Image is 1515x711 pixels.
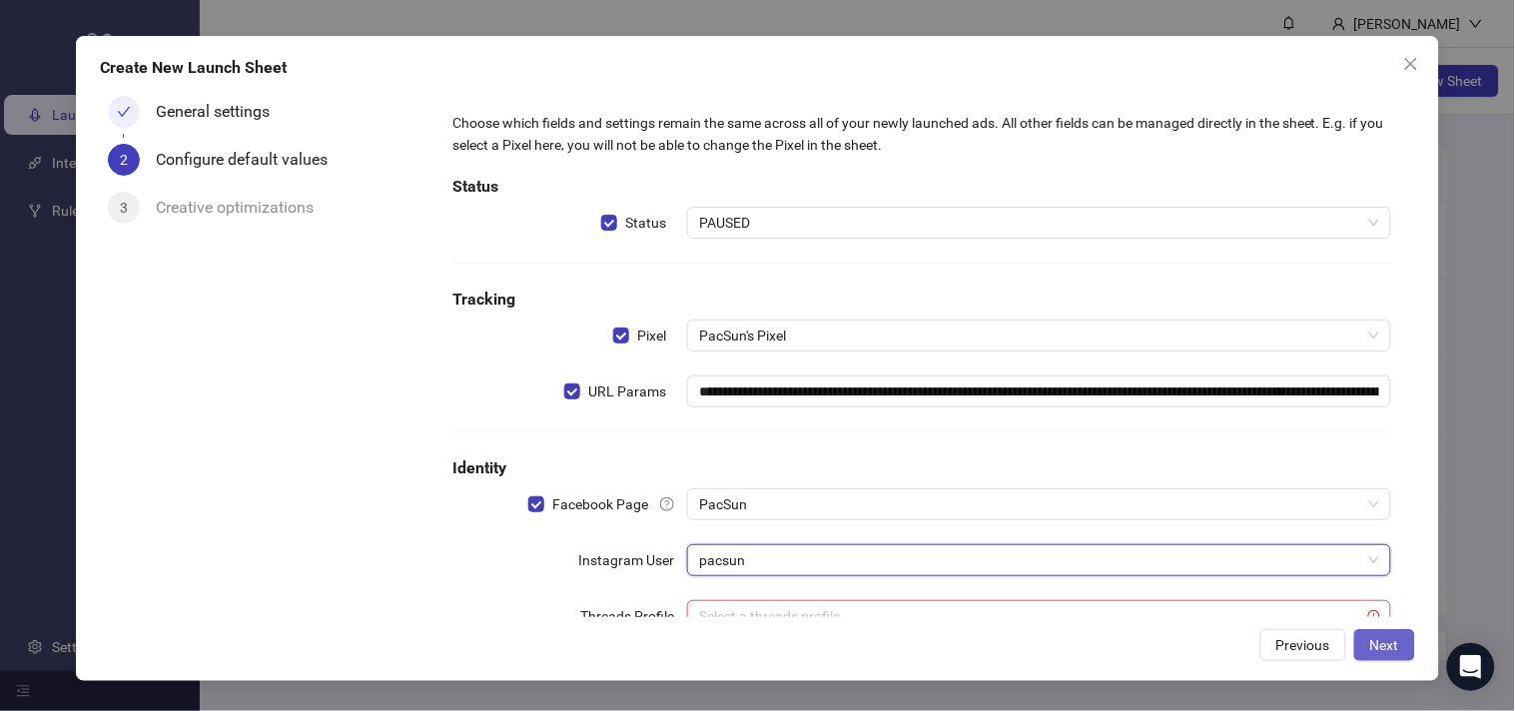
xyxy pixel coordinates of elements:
button: Previous [1260,629,1346,661]
h5: Identity [452,456,1391,480]
label: Instagram User [578,544,687,576]
label: Threads Profile [580,600,687,632]
span: 2 [120,152,128,168]
button: Next [1354,629,1415,661]
span: Status [617,212,674,234]
span: pacsun [699,545,1379,575]
span: question-circle [660,497,674,511]
span: PacSun [699,489,1379,519]
span: Pixel [629,325,674,347]
span: 3 [120,200,128,216]
h5: Tracking [452,288,1391,312]
h5: Status [452,175,1391,199]
span: PacSun's Pixel [699,321,1379,351]
span: PAUSED [699,208,1379,238]
div: General settings [156,96,286,128]
span: URL Params [580,380,674,402]
div: Creative optimizations [156,192,330,224]
span: check [117,105,131,119]
span: Previous [1276,637,1330,653]
div: Create New Launch Sheet [100,56,1415,80]
div: Open Intercom Messenger [1447,643,1495,691]
span: close [1403,56,1419,72]
div: Configure default values [156,144,344,176]
span: exclamation-circle [1368,610,1380,622]
span: Facebook Page [544,493,656,515]
span: Next [1370,637,1399,653]
div: Choose which fields and settings remain the same across all of your newly launched ads. All other... [452,112,1391,156]
button: Close [1395,48,1427,80]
